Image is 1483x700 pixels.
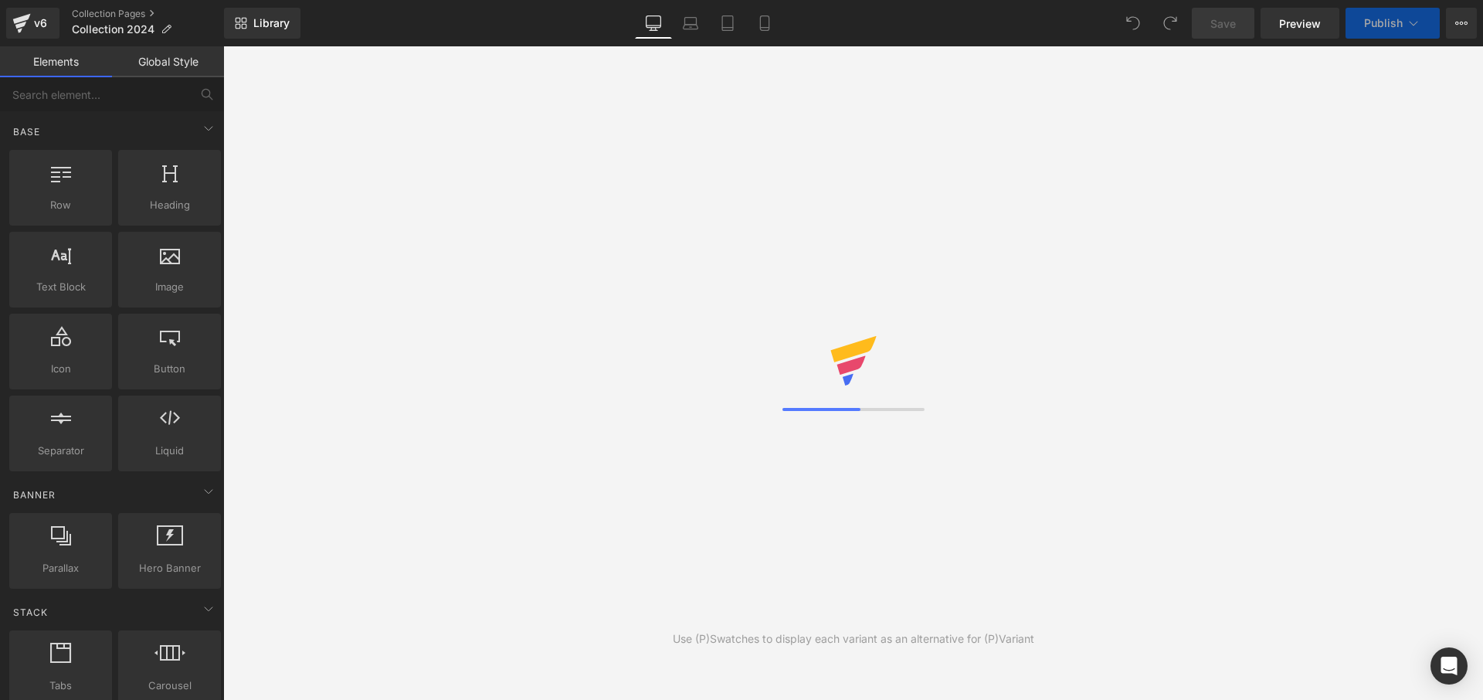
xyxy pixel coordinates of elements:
span: Heading [123,197,216,213]
div: Use (P)Swatches to display each variant as an alternative for (P)Variant [673,630,1034,647]
button: Undo [1118,8,1149,39]
a: Global Style [112,46,224,77]
div: v6 [31,13,50,33]
span: Parallax [14,560,107,576]
span: Tabs [14,678,107,694]
span: Stack [12,605,49,620]
a: Desktop [635,8,672,39]
a: Mobile [746,8,783,39]
span: Banner [12,488,57,502]
a: New Library [224,8,300,39]
div: Open Intercom Messenger [1430,647,1468,685]
span: Liquid [123,443,216,459]
span: Separator [14,443,107,459]
span: Icon [14,361,107,377]
span: Save [1210,15,1236,32]
button: More [1446,8,1477,39]
a: Collection Pages [72,8,224,20]
span: Button [123,361,216,377]
span: Library [253,16,290,30]
span: Preview [1279,15,1321,32]
span: Carousel [123,678,216,694]
span: Image [123,279,216,295]
button: Publish [1346,8,1440,39]
span: Row [14,197,107,213]
a: Tablet [709,8,746,39]
span: Publish [1364,17,1403,29]
a: Preview [1261,8,1339,39]
a: v6 [6,8,59,39]
span: Hero Banner [123,560,216,576]
span: Base [12,124,42,139]
span: Collection 2024 [72,23,154,36]
a: Laptop [672,8,709,39]
span: Text Block [14,279,107,295]
button: Redo [1155,8,1186,39]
